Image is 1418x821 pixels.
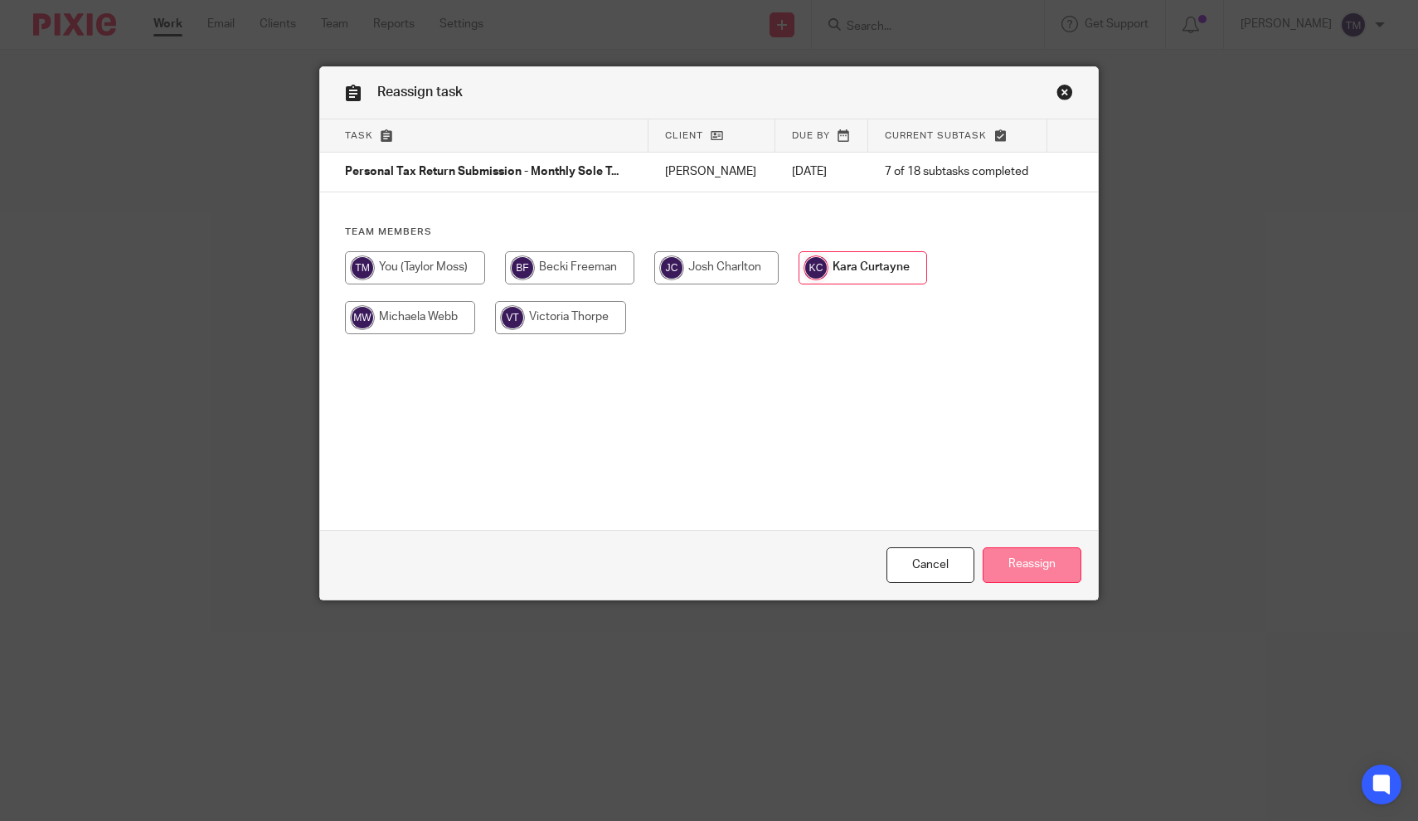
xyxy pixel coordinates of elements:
[665,131,703,140] span: Client
[792,131,830,140] span: Due by
[665,163,759,180] p: [PERSON_NAME]
[792,163,852,180] p: [DATE]
[345,167,619,178] span: Personal Tax Return Submission - Monthly Sole T...
[1056,84,1073,106] a: Close this dialog window
[345,131,373,140] span: Task
[345,226,1074,239] h4: Team members
[886,547,974,583] a: Close this dialog window
[983,547,1081,583] input: Reassign
[377,85,463,99] span: Reassign task
[868,153,1048,192] td: 7 of 18 subtasks completed
[885,131,987,140] span: Current subtask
